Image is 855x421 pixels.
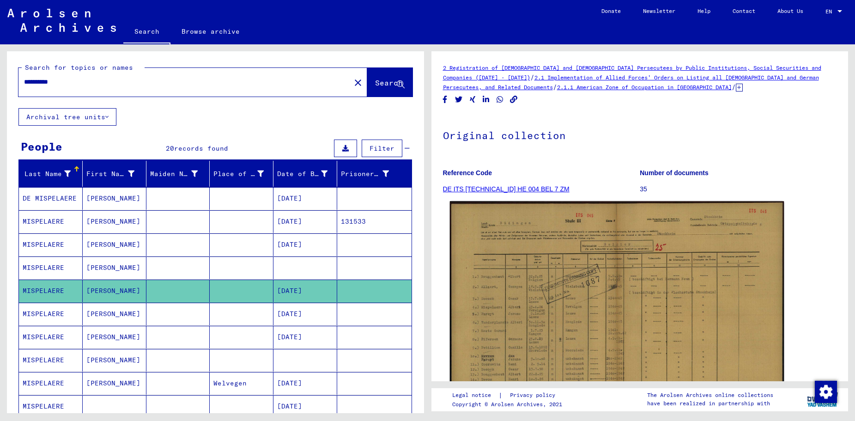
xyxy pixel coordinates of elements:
mat-cell: DE MISPELAERE [19,187,83,210]
span: records found [174,144,228,153]
a: 2.1.1 American Zone of Occupation in [GEOGRAPHIC_DATA] [557,84,732,91]
button: Share on Xing [468,94,478,105]
button: Archival tree units [18,108,116,126]
mat-cell: MISPELAERE [19,303,83,325]
mat-cell: [PERSON_NAME] [83,187,146,210]
button: Clear [349,73,367,92]
mat-cell: [DATE] [273,280,337,302]
mat-cell: MISPELAERE [19,256,83,279]
button: Copy link [509,94,519,105]
mat-header-cell: First Name [83,161,146,187]
div: Date of Birth [277,166,339,181]
div: Maiden Name [150,169,198,179]
mat-cell: [PERSON_NAME] [83,349,146,372]
span: Filter [370,144,394,153]
button: Share on Twitter [454,94,464,105]
a: Legal notice [452,390,498,400]
mat-header-cell: Date of Birth [273,161,337,187]
button: Filter [362,140,402,157]
p: Copyright © Arolsen Archives, 2021 [452,400,566,409]
a: DE ITS [TECHNICAL_ID] HE 004 BEL 7 ZM [443,185,570,193]
mat-header-cell: Prisoner # [337,161,412,187]
b: Reference Code [443,169,492,177]
div: Place of Birth [213,166,275,181]
div: | [452,390,566,400]
mat-cell: MISPELAERE [19,372,83,395]
mat-cell: MISPELAERE [19,233,83,256]
mat-cell: [PERSON_NAME] [83,326,146,348]
div: First Name [86,169,134,179]
div: Last Name [23,169,71,179]
mat-header-cell: Maiden Name [146,161,210,187]
mat-cell: [PERSON_NAME] [83,233,146,256]
button: Share on WhatsApp [495,94,505,105]
img: Arolsen_neg.svg [7,9,116,32]
div: First Name [86,166,146,181]
mat-cell: [DATE] [273,395,337,418]
div: Maiden Name [150,166,210,181]
mat-cell: [DATE] [273,187,337,210]
h1: Original collection [443,114,837,155]
span: EN [825,8,836,15]
mat-cell: MISPELAERE [19,326,83,348]
mat-cell: [DATE] [273,303,337,325]
button: Search [367,68,412,97]
mat-header-cell: Place of Birth [210,161,273,187]
div: Change consent [814,380,837,403]
p: have been realized in partnership with [647,399,773,408]
mat-cell: Welvegen [210,372,273,395]
p: The Arolsen Archives online collections [647,391,773,399]
img: yv_logo.png [805,388,840,411]
div: People [21,138,62,155]
a: 2.1 Implementation of Allied Forces’ Orders on Listing all [DEMOGRAPHIC_DATA] and German Persecut... [443,74,819,91]
mat-header-cell: Last Name [19,161,83,187]
mat-cell: MISPELAERE [19,210,83,233]
p: 35 [640,184,837,194]
mat-cell: MISPELAERE [19,280,83,302]
mat-cell: 131533 [337,210,412,233]
mat-cell: [PERSON_NAME] [83,256,146,279]
span: / [732,83,736,91]
div: Prisoner # [341,166,400,181]
div: Prisoner # [341,169,389,179]
div: Date of Birth [277,169,327,179]
button: Share on Facebook [440,94,450,105]
mat-label: Search for topics or names [25,63,133,72]
mat-cell: [DATE] [273,326,337,348]
button: Share on LinkedIn [481,94,491,105]
mat-cell: MISPELAERE [19,349,83,372]
mat-cell: [DATE] [273,372,337,395]
span: 20 [166,144,174,153]
div: Place of Birth [213,169,264,179]
mat-cell: [PERSON_NAME] [83,210,146,233]
mat-cell: [PERSON_NAME] [83,372,146,395]
span: / [530,73,534,81]
div: Last Name [23,166,82,181]
mat-cell: [DATE] [273,233,337,256]
a: 2 Registration of [DEMOGRAPHIC_DATA] and [DEMOGRAPHIC_DATA] Persecutees by Public Institutions, S... [443,64,821,81]
span: Search [375,78,403,87]
mat-icon: close [352,77,364,88]
mat-cell: MISPELAERE [19,395,83,418]
mat-cell: [DATE] [273,210,337,233]
img: Change consent [815,381,837,403]
a: Search [123,20,170,44]
a: Browse archive [170,20,251,43]
span: / [553,83,557,91]
mat-cell: [PERSON_NAME] [83,303,146,325]
mat-cell: [PERSON_NAME] [83,280,146,302]
b: Number of documents [640,169,709,177]
a: Privacy policy [503,390,566,400]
